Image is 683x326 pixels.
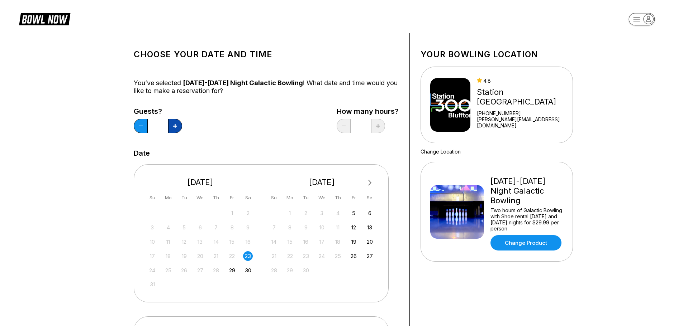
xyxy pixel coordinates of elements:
[269,266,279,275] div: Not available Sunday, September 28th, 2025
[349,223,359,232] div: Choose Friday, September 12th, 2025
[285,237,295,247] div: Not available Monday, September 15th, 2025
[333,223,343,232] div: Not available Thursday, September 11th, 2025
[490,176,563,205] div: [DATE]-[DATE] Night Galactic Bowling
[333,208,343,218] div: Not available Thursday, September 4th, 2025
[365,208,375,218] div: Choose Saturday, September 6th, 2025
[147,193,157,203] div: Su
[365,193,375,203] div: Sa
[349,208,359,218] div: Choose Friday, September 5th, 2025
[349,237,359,247] div: Choose Friday, September 19th, 2025
[266,177,378,187] div: [DATE]
[179,237,189,247] div: Not available Tuesday, August 12th, 2025
[317,208,327,218] div: Not available Wednesday, September 3rd, 2025
[179,266,189,275] div: Not available Tuesday, August 26th, 2025
[147,223,157,232] div: Not available Sunday, August 3rd, 2025
[285,266,295,275] div: Not available Monday, September 29th, 2025
[195,223,205,232] div: Not available Wednesday, August 6th, 2025
[317,223,327,232] div: Not available Wednesday, September 10th, 2025
[147,279,157,289] div: Not available Sunday, August 31st, 2025
[301,266,311,275] div: Not available Tuesday, September 30th, 2025
[269,251,279,261] div: Not available Sunday, September 21st, 2025
[269,223,279,232] div: Not available Sunday, September 7th, 2025
[243,237,253,247] div: Not available Saturday, August 16th, 2025
[179,251,189,261] div: Not available Tuesday, August 19th, 2025
[243,266,253,275] div: Choose Saturday, August 30th, 2025
[134,49,399,59] h1: Choose your Date and time
[195,251,205,261] div: Not available Wednesday, August 20th, 2025
[301,208,311,218] div: Not available Tuesday, September 2nd, 2025
[477,87,569,107] div: Station [GEOGRAPHIC_DATA]
[365,251,375,261] div: Choose Saturday, September 27th, 2025
[317,251,327,261] div: Not available Wednesday, September 24th, 2025
[477,78,569,84] div: 4.8
[147,208,254,289] div: month 2025-08
[337,107,399,115] label: How many hours?
[195,193,205,203] div: We
[163,237,173,247] div: Not available Monday, August 11th, 2025
[365,223,375,232] div: Choose Saturday, September 13th, 2025
[317,193,327,203] div: We
[195,266,205,275] div: Not available Wednesday, August 27th, 2025
[195,237,205,247] div: Not available Wednesday, August 13th, 2025
[227,193,237,203] div: Fr
[134,79,399,95] div: You’ve selected ! What date and time would you like to make a reservation for?
[301,251,311,261] div: Not available Tuesday, September 23rd, 2025
[269,193,279,203] div: Su
[243,193,253,203] div: Sa
[477,110,569,116] div: [PHONE_NUMBER]
[227,223,237,232] div: Not available Friday, August 8th, 2025
[134,107,182,115] label: Guests?
[147,251,157,261] div: Not available Sunday, August 17th, 2025
[179,193,189,203] div: Tu
[147,237,157,247] div: Not available Sunday, August 10th, 2025
[211,223,221,232] div: Not available Thursday, August 7th, 2025
[227,237,237,247] div: Not available Friday, August 15th, 2025
[421,149,461,155] a: Change Location
[243,208,253,218] div: Not available Saturday, August 2nd, 2025
[211,266,221,275] div: Not available Thursday, August 28th, 2025
[243,223,253,232] div: Not available Saturday, August 9th, 2025
[227,251,237,261] div: Not available Friday, August 22nd, 2025
[477,116,569,128] a: [PERSON_NAME][EMAIL_ADDRESS][DOMAIN_NAME]
[301,237,311,247] div: Not available Tuesday, September 16th, 2025
[243,251,253,261] div: Choose Saturday, August 23rd, 2025
[365,237,375,247] div: Choose Saturday, September 20th, 2025
[179,223,189,232] div: Not available Tuesday, August 5th, 2025
[490,235,561,250] a: Change Product
[421,49,573,59] h1: Your bowling location
[269,237,279,247] div: Not available Sunday, September 14th, 2025
[430,78,471,132] img: Station 300 Bluffton
[285,208,295,218] div: Not available Monday, September 1st, 2025
[490,207,563,232] div: Two hours of Galactic Bowling with Shoe rental [DATE] and [DATE] nights for $29.99 per person
[430,185,484,239] img: Friday-Saturday Night Galactic Bowling
[163,193,173,203] div: Mo
[285,223,295,232] div: Not available Monday, September 8th, 2025
[333,193,343,203] div: Th
[163,266,173,275] div: Not available Monday, August 25th, 2025
[227,208,237,218] div: Not available Friday, August 1st, 2025
[227,266,237,275] div: Choose Friday, August 29th, 2025
[333,251,343,261] div: Not available Thursday, September 25th, 2025
[211,193,221,203] div: Th
[333,237,343,247] div: Not available Thursday, September 18th, 2025
[145,177,256,187] div: [DATE]
[285,251,295,261] div: Not available Monday, September 22nd, 2025
[147,266,157,275] div: Not available Sunday, August 24th, 2025
[285,193,295,203] div: Mo
[211,251,221,261] div: Not available Thursday, August 21st, 2025
[301,223,311,232] div: Not available Tuesday, September 9th, 2025
[364,177,376,189] button: Next Month
[163,251,173,261] div: Not available Monday, August 18th, 2025
[349,193,359,203] div: Fr
[163,223,173,232] div: Not available Monday, August 4th, 2025
[268,208,376,275] div: month 2025-09
[211,237,221,247] div: Not available Thursday, August 14th, 2025
[134,149,150,157] label: Date
[349,251,359,261] div: Choose Friday, September 26th, 2025
[183,79,303,87] span: [DATE]-[DATE] Night Galactic Bowling
[317,237,327,247] div: Not available Wednesday, September 17th, 2025
[301,193,311,203] div: Tu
